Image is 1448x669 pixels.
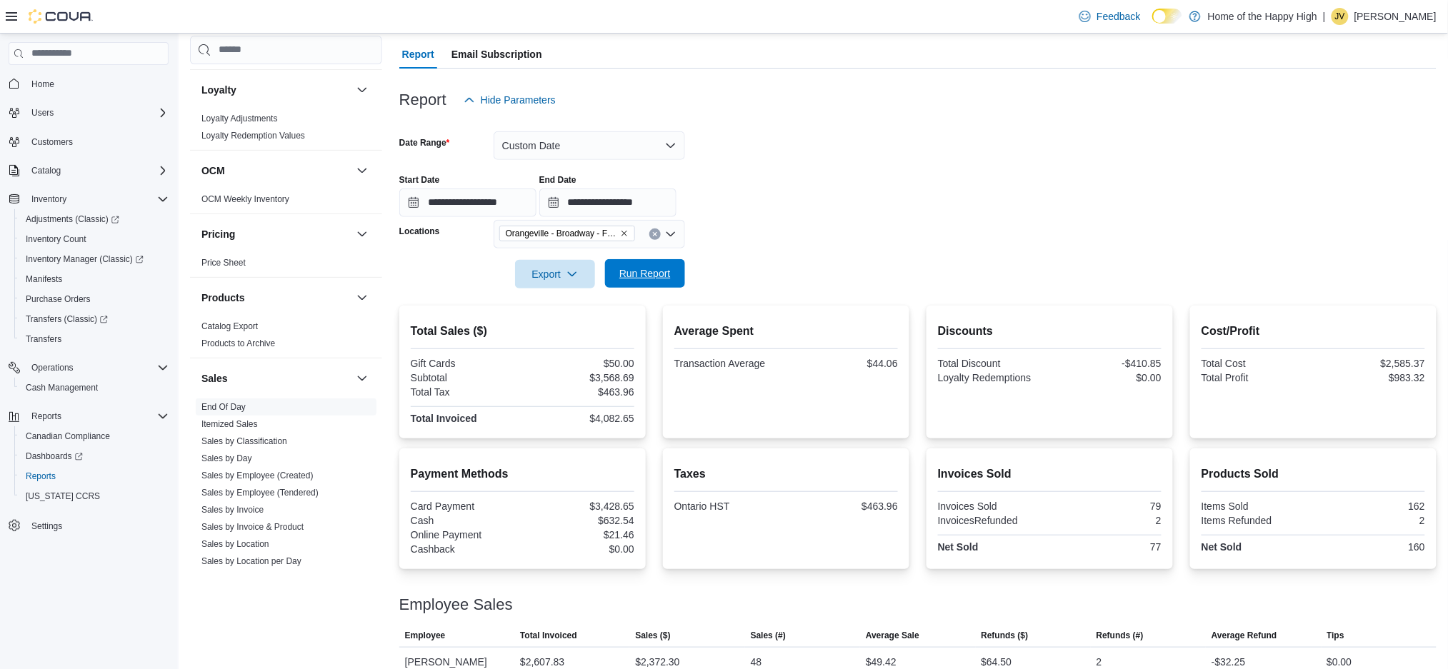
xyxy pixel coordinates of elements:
span: Tips [1327,630,1344,641]
div: $463.96 [789,501,898,512]
button: Catalog [3,161,174,181]
h3: Sales [201,371,228,386]
span: Loyalty Adjustments [201,113,278,124]
span: Total Invoiced [520,630,577,641]
button: Loyalty [354,81,371,99]
h3: OCM [201,164,225,178]
button: Loyalty [201,83,351,97]
div: $632.54 [525,515,634,526]
span: Manifests [20,271,169,288]
span: Reports [31,411,61,422]
a: Transfers [20,331,67,348]
h2: Products Sold [1202,466,1425,483]
a: Adjustments (Classic) [14,209,174,229]
span: Transfers (Classic) [26,313,108,325]
a: Loyalty Redemption Values [201,131,305,141]
span: Loyalty Redemption Values [201,130,305,141]
button: Cash Management [14,378,174,398]
button: Canadian Compliance [14,426,174,446]
div: InvoicesRefunded [938,515,1047,526]
span: Settings [31,520,62,532]
div: $3,428.65 [525,501,634,512]
strong: Total Invoiced [411,413,477,424]
div: Items Refunded [1202,515,1311,526]
button: Hide Parameters [458,86,561,114]
button: Clear input [649,228,661,240]
span: Washington CCRS [20,488,169,505]
span: Sales by Day [201,453,252,464]
p: | [1323,8,1326,25]
span: Sales (#) [751,630,786,641]
span: Canadian Compliance [20,428,169,445]
span: End Of Day [201,401,246,413]
button: OCM [354,162,371,179]
div: Cash [411,515,520,526]
button: Operations [26,359,79,376]
span: Catalog Export [201,321,258,332]
span: Average Refund [1212,630,1277,641]
a: Dashboards [14,446,174,466]
div: Total Profit [1202,372,1311,383]
span: Operations [31,362,74,373]
button: Users [3,103,174,123]
label: Start Date [399,174,440,186]
a: Catalog Export [201,321,258,331]
label: End Date [539,174,576,186]
span: Catalog [26,162,169,179]
div: 160 [1316,541,1425,553]
div: $0.00 [525,543,634,555]
button: Home [3,74,174,94]
div: Loyalty [190,110,382,150]
button: Products [201,291,351,305]
a: Itemized Sales [201,419,258,429]
span: Inventory Manager (Classic) [26,253,144,265]
span: Reports [26,471,56,482]
a: End Of Day [201,402,246,412]
div: Gift Cards [411,358,520,369]
span: Customers [26,133,169,151]
span: Inventory [26,191,169,208]
div: 2 [1052,515,1162,526]
button: Pricing [354,226,371,243]
span: Transfers [26,333,61,345]
a: Sales by Invoice [201,505,264,515]
div: 79 [1052,501,1162,512]
button: Remove Orangeville - Broadway - Fire & Flower from selection in this group [620,229,629,238]
div: Sales [190,398,382,644]
div: $50.00 [525,358,634,369]
img: Cova [29,9,93,24]
span: Users [31,107,54,119]
span: Cash Management [26,382,98,393]
div: Subtotal [411,372,520,383]
span: Transfers (Classic) [20,311,169,328]
span: Adjustments (Classic) [26,213,119,225]
h2: Average Spent [674,323,898,340]
a: Cash Management [20,379,104,396]
div: Items Sold [1202,501,1311,512]
span: Refunds ($) [982,630,1029,641]
h2: Total Sales ($) [411,323,634,340]
span: Hide Parameters [481,93,556,107]
a: Sales by Employee (Created) [201,471,314,481]
h2: Cost/Profit [1202,323,1425,340]
span: Dashboards [20,448,169,465]
button: Operations [3,358,174,378]
div: Jennifer Verney [1332,8,1349,25]
span: Products to Archive [201,338,275,349]
button: Custom Date [494,131,685,160]
span: Sales by Classification [201,436,287,447]
h3: Report [399,91,446,109]
button: Products [354,289,371,306]
button: Purchase Orders [14,289,174,309]
span: Transfers [20,331,169,348]
a: Inventory Count [20,231,92,248]
div: $44.06 [789,358,898,369]
a: [US_STATE] CCRS [20,488,106,505]
div: Invoices Sold [938,501,1047,512]
div: $0.00 [1052,372,1162,383]
label: Locations [399,226,440,237]
div: OCM [190,191,382,213]
div: 2 [1316,515,1425,526]
button: Reports [26,408,67,425]
button: Inventory [26,191,72,208]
